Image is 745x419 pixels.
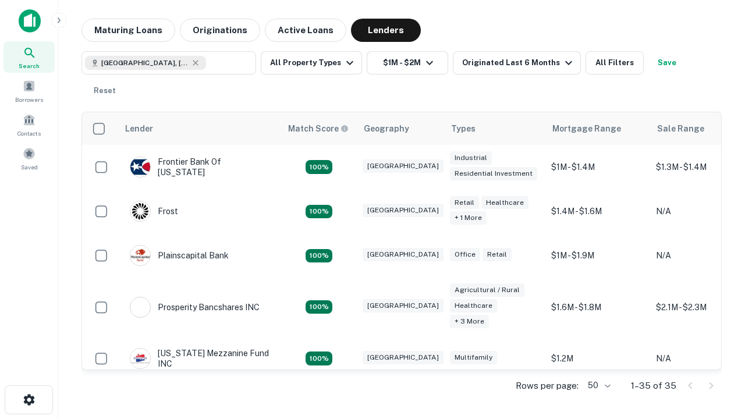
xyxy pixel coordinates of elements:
div: [GEOGRAPHIC_DATA] [363,204,444,217]
div: Industrial [450,151,492,165]
img: picture [130,297,150,317]
p: 1–35 of 35 [631,379,676,393]
button: $1M - $2M [367,51,448,74]
img: capitalize-icon.png [19,9,41,33]
span: Borrowers [15,95,43,104]
th: Lender [118,112,281,145]
span: Search [19,61,40,70]
div: Lender [125,122,153,136]
div: Matching Properties: 6, hasApolloMatch: undefined [306,300,332,314]
button: Active Loans [265,19,346,42]
div: [GEOGRAPHIC_DATA] [363,299,444,313]
td: $1.2M [545,336,650,381]
h6: Match Score [288,122,346,135]
button: Reset [86,79,123,102]
span: Contacts [17,129,41,138]
div: Plainscapital Bank [130,245,229,266]
a: Contacts [3,109,55,140]
span: [GEOGRAPHIC_DATA], [GEOGRAPHIC_DATA], [GEOGRAPHIC_DATA] [101,58,189,68]
div: Agricultural / Rural [450,283,524,297]
div: [GEOGRAPHIC_DATA] [363,351,444,364]
td: $1M - $1.4M [545,145,650,189]
div: Frontier Bank Of [US_STATE] [130,157,269,177]
div: Geography [364,122,409,136]
th: Capitalize uses an advanced AI algorithm to match your search with the best lender. The match sco... [281,112,357,145]
td: $1.6M - $1.8M [545,278,650,336]
div: Types [451,122,476,136]
div: Multifamily [450,351,497,364]
div: Retail [450,196,479,210]
div: + 3 more [450,315,489,328]
div: Office [450,248,480,261]
th: Types [444,112,545,145]
div: Capitalize uses an advanced AI algorithm to match your search with the best lender. The match sco... [288,122,349,135]
div: Mortgage Range [552,122,621,136]
img: picture [130,246,150,265]
img: picture [130,157,150,177]
th: Mortgage Range [545,112,650,145]
div: Residential Investment [450,167,537,180]
div: Originated Last 6 Months [462,56,576,70]
div: Retail [483,248,512,261]
div: [US_STATE] Mezzanine Fund INC [130,348,269,369]
td: $1.4M - $1.6M [545,189,650,233]
div: Frost [130,201,178,222]
button: All Property Types [261,51,362,74]
a: Saved [3,143,55,174]
div: 50 [583,377,612,394]
div: Healthcare [450,299,497,313]
span: Saved [21,162,38,172]
button: Save your search to get updates of matches that match your search criteria. [648,51,686,74]
button: All Filters [586,51,644,74]
th: Geography [357,112,444,145]
td: $1M - $1.9M [545,233,650,278]
p: Rows per page: [516,379,579,393]
a: Borrowers [3,75,55,106]
iframe: Chat Widget [687,326,745,382]
button: Originated Last 6 Months [453,51,581,74]
div: Sale Range [657,122,704,136]
div: Healthcare [481,196,528,210]
button: Originations [180,19,260,42]
div: Matching Properties: 4, hasApolloMatch: undefined [306,249,332,263]
img: picture [130,349,150,368]
div: Matching Properties: 4, hasApolloMatch: undefined [306,205,332,219]
button: Lenders [351,19,421,42]
button: Maturing Loans [81,19,175,42]
div: Prosperity Bancshares INC [130,297,260,318]
a: Search [3,41,55,73]
div: + 1 more [450,211,487,225]
div: [GEOGRAPHIC_DATA] [363,248,444,261]
div: [GEOGRAPHIC_DATA] [363,159,444,173]
div: Matching Properties: 4, hasApolloMatch: undefined [306,160,332,174]
div: Matching Properties: 5, hasApolloMatch: undefined [306,351,332,365]
img: picture [130,201,150,221]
